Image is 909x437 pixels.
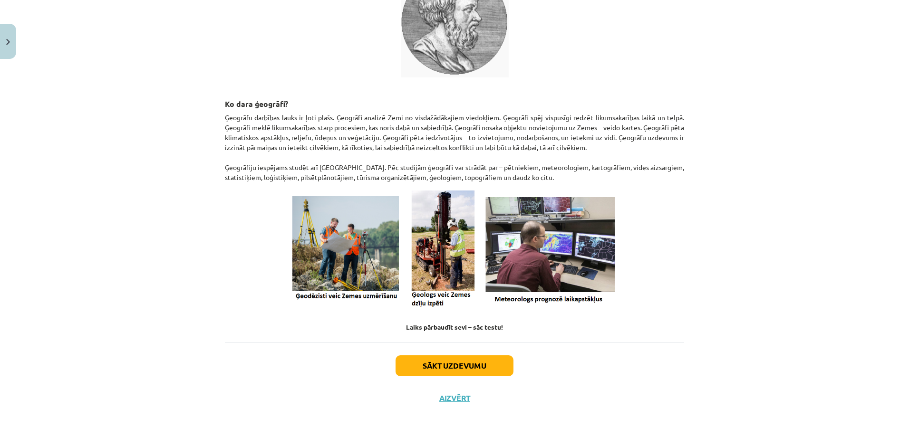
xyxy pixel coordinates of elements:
button: Aizvērt [436,393,473,403]
p: Ģeogrāfu darbības lauks ir ļoti plašs. Ģeogrāfi analizē Zemi no visdažādākajiem viedokļiem. Ģeogr... [225,113,684,182]
strong: Laiks pārbaudīt sevi – sāc testu! [406,323,503,331]
strong: Ko dara ģeogrāfi? [225,99,288,109]
button: Sākt uzdevumu [396,355,513,376]
img: icon-close-lesson-0947bae3869378f0d4975bcd49f059093ad1ed9edebbc8119c70593378902aed.svg [6,39,10,45]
